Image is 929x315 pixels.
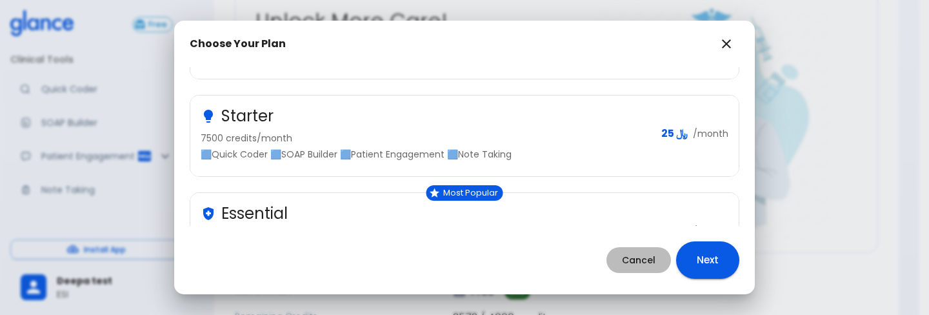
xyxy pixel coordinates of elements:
[693,127,728,140] p: /month
[661,127,688,140] span: ﷼ 25
[606,247,671,274] button: Cancel
[693,225,728,238] p: /month
[438,188,503,198] span: Most Popular
[660,225,688,238] span: ﷼ 60
[221,106,274,127] h3: Starter
[190,37,286,50] h2: Choose Your Plan
[676,241,739,279] button: Next
[221,203,288,224] h3: Essential
[201,148,651,161] p: 🟦Quick Coder 🟦SOAP Builder 🟦Patient Engagement 🟦Note Taking
[201,132,651,145] p: 7500 credits/month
